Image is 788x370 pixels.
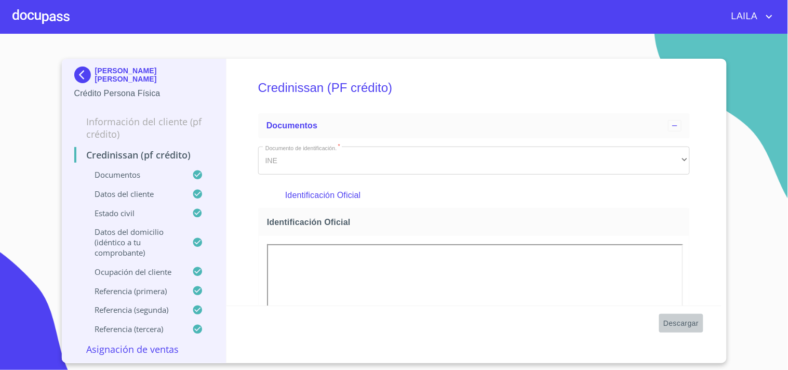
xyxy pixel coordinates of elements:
[74,305,193,315] p: Referencia (segunda)
[267,217,685,228] span: Identificación Oficial
[74,267,193,277] p: Ocupación del Cliente
[724,8,763,25] span: LAILA
[258,147,690,175] div: INE
[74,189,193,199] p: Datos del cliente
[74,286,193,296] p: Referencia (primera)
[74,67,214,87] div: [PERSON_NAME] [PERSON_NAME]
[74,169,193,180] p: Documentos
[266,121,317,130] span: Documentos
[74,227,193,258] p: Datos del domicilio (idéntico a tu comprobante)
[659,314,703,333] button: Descargar
[74,208,193,218] p: Estado civil
[663,317,699,330] span: Descargar
[258,113,690,138] div: Documentos
[74,149,214,161] p: Credinissan (PF crédito)
[74,67,95,83] img: Docupass spot blue
[95,67,214,83] p: [PERSON_NAME] [PERSON_NAME]
[74,115,214,140] p: Información del cliente (PF crédito)
[285,189,662,202] p: Identificación Oficial
[74,324,193,334] p: Referencia (tercera)
[258,67,690,109] h5: Credinissan (PF crédito)
[74,87,214,100] p: Crédito Persona Física
[74,343,214,355] p: Asignación de Ventas
[724,8,776,25] button: account of current user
